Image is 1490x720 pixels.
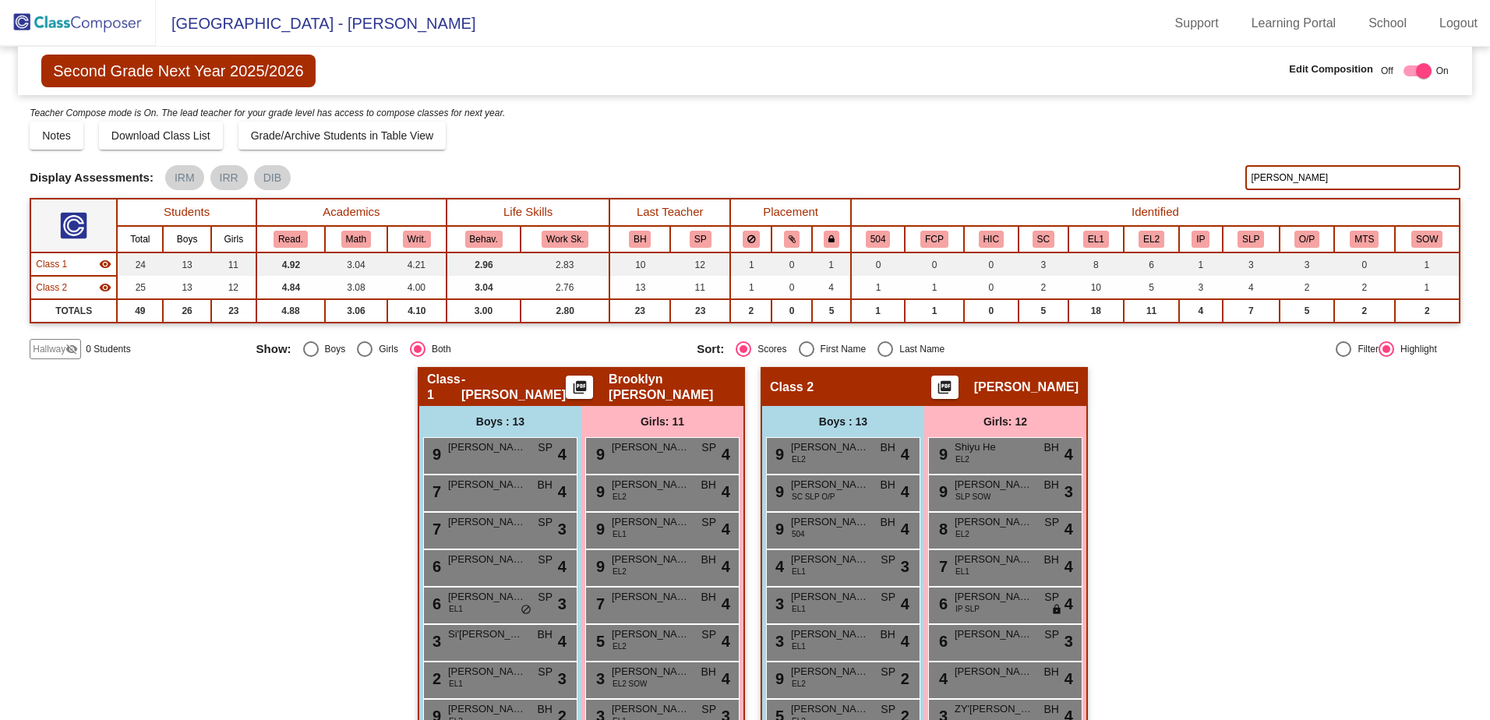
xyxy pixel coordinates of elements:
mat-icon: visibility [99,258,111,270]
td: 25 [117,276,163,299]
div: Girls: 11 [581,406,743,437]
th: Keep with students [771,226,812,252]
span: BH [881,626,895,643]
span: 9 [592,483,605,500]
span: 4 [771,558,784,575]
td: 1 [1395,252,1460,276]
span: 9 [771,446,784,463]
span: 6 [429,558,441,575]
td: 10 [609,252,670,276]
span: 9 [429,446,441,463]
div: Girls: 12 [924,406,1086,437]
span: 4 [558,443,567,466]
span: 4 [722,630,730,653]
td: 5 [1280,299,1334,323]
span: 3 [429,633,441,650]
span: 6 [935,595,948,612]
td: 0 [1334,252,1395,276]
td: 5 [812,299,851,323]
button: Work Sk. [542,231,588,248]
span: SP [1044,514,1059,531]
span: Download Class List [111,129,210,142]
th: Individualized Education Plan [1179,226,1222,252]
button: SP [690,231,711,248]
th: On MTSS List [1334,226,1395,252]
span: 9 [771,483,784,500]
span: Notes [42,129,71,142]
mat-chip: IRM [165,165,204,190]
td: 2 [1334,276,1395,299]
span: [PERSON_NAME] [612,439,690,455]
span: [PERSON_NAME] [612,477,690,492]
button: Notes [30,122,83,150]
span: EL2 [613,641,627,652]
span: [PERSON_NAME] [612,626,690,642]
span: EL2 [955,454,969,465]
span: 4 [722,667,730,690]
span: [PERSON_NAME] [612,552,690,567]
span: 4 [722,480,730,503]
span: BH [881,439,895,456]
span: [PERSON_NAME] [448,589,526,605]
span: 0 Students [86,342,130,356]
mat-icon: picture_as_pdf [935,379,954,401]
span: SP [881,552,895,568]
button: IP [1192,231,1209,248]
span: EL2 [613,491,627,503]
td: 8 [1068,252,1124,276]
td: 3.00 [447,299,521,323]
button: MTS [1350,231,1379,248]
td: 0 [964,276,1019,299]
span: [PERSON_NAME] [974,379,1079,395]
a: Learning Portal [1239,11,1349,36]
span: [PERSON_NAME] [791,552,869,567]
td: 2.80 [521,299,609,323]
td: 18 [1068,299,1124,323]
td: 23 [211,299,256,323]
th: Placement [730,199,851,226]
th: Students [117,199,256,226]
span: Shiyu He [955,439,1033,455]
span: Brooklyn [PERSON_NAME] [609,372,736,403]
th: Keep away students [730,226,771,252]
button: SLP [1238,231,1264,248]
th: Keep with teacher [812,226,851,252]
td: 7 [1223,299,1280,323]
th: Girls [211,226,256,252]
span: BH [701,477,716,493]
td: 4.92 [256,252,325,276]
span: SP [701,514,716,531]
span: [PERSON_NAME] [791,514,869,530]
span: SP [881,664,895,680]
span: do_not_disturb_alt [521,604,531,616]
span: 4 [901,630,909,653]
th: Student on waiver [1395,226,1460,252]
span: Class 2 [36,281,67,295]
span: 504 [792,528,805,540]
div: Both [425,342,451,356]
span: [PERSON_NAME] [955,552,1033,567]
span: Off [1381,64,1393,78]
input: Search... [1245,165,1460,190]
td: 4.10 [387,299,447,323]
div: Boys : 13 [762,406,924,437]
span: 8 [935,521,948,538]
span: EL1 [955,566,969,577]
span: 4 [722,555,730,578]
span: 9 [935,446,948,463]
div: Girls [372,342,398,356]
td: 11 [211,252,256,276]
td: 4.88 [256,299,325,323]
span: 2 [429,670,441,687]
button: Read. [274,231,308,248]
th: Last Teacher [609,199,730,226]
td: 0 [771,299,812,323]
span: SP [701,626,716,643]
td: 2 [1395,299,1460,323]
button: Print Students Details [931,376,959,399]
mat-icon: visibility [99,281,111,294]
span: SP [701,439,716,456]
div: Boys : 13 [419,406,581,437]
span: SP [1044,626,1059,643]
button: SC [1033,231,1054,248]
